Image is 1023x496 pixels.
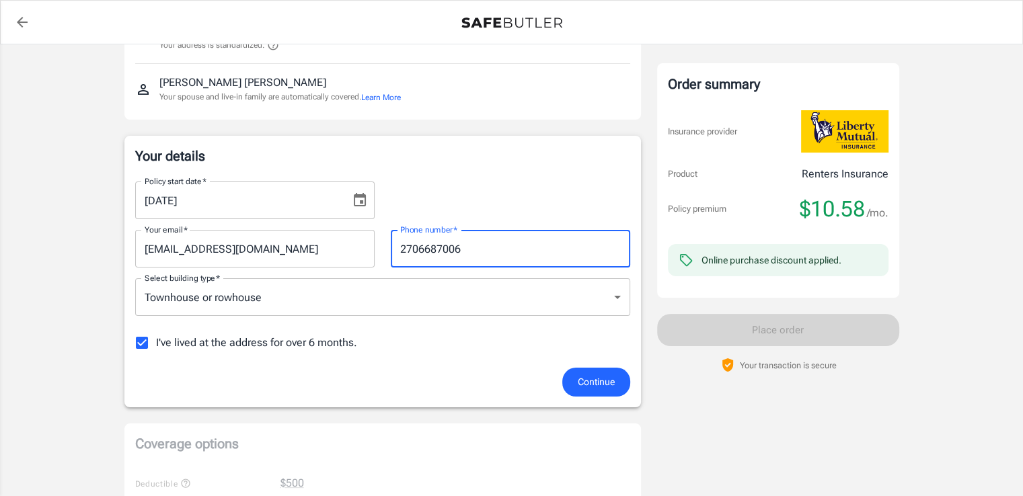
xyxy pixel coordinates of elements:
label: Select building type [145,272,220,284]
input: MM/DD/YYYY [135,181,341,219]
button: Choose date, selected date is Sep 3, 2025 [346,187,373,214]
div: Order summary [668,74,888,94]
p: Your spouse and live-in family are automatically covered. [159,91,401,104]
span: $10.58 [800,196,865,222]
button: Learn More [361,91,401,104]
p: Product [668,167,697,181]
input: Enter number [391,230,630,267]
button: Continue [562,368,630,397]
div: Online purchase discount applied. [702,253,841,267]
div: Townhouse or rowhouse [135,278,630,316]
svg: Insured person [135,81,151,97]
p: Renters Insurance [802,166,888,182]
span: Continue [578,374,615,390]
img: Liberty Mutual [801,110,888,153]
p: Your address is standardized. [159,39,264,51]
input: Enter email [135,230,375,267]
label: Policy start date [145,175,206,187]
p: Your transaction is secure [740,359,837,372]
p: [PERSON_NAME] [PERSON_NAME] [159,75,326,91]
label: Your email [145,224,188,235]
span: /mo. [867,204,888,222]
a: back to quotes [9,9,36,36]
p: Policy premium [668,202,726,216]
p: Insurance provider [668,125,737,138]
img: Back to quotes [461,17,562,28]
label: Phone number [400,224,457,235]
span: I've lived at the address for over 6 months. [156,335,357,351]
p: Your details [135,147,630,165]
